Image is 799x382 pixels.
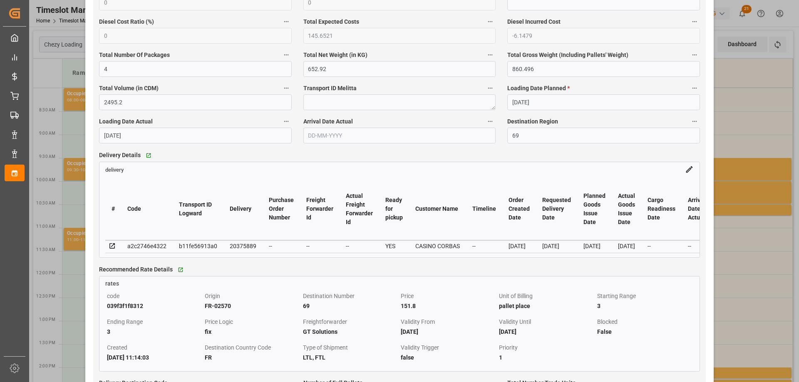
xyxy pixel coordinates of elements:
[303,352,398,362] div: LTL, FTL
[303,51,367,59] span: Total Net Weight (in KG)
[499,352,594,362] div: 1
[107,301,202,311] div: 039f3f1f8312
[269,241,294,251] div: --
[99,151,141,160] span: Delivery Details
[205,301,300,311] div: FR-02570
[281,16,292,27] button: Diesel Cost Ratio (%)
[205,327,300,337] div: fix
[303,317,398,327] div: Freightforwarder
[105,280,119,287] span: rates
[502,178,536,240] th: Order Created Date
[303,17,359,26] span: Total Expected Costs
[597,327,692,337] div: False
[281,116,292,127] button: Loading Date Actual
[401,343,496,352] div: Validity Trigger
[99,17,154,26] span: Diesel Cost Ratio (%)
[303,84,357,93] span: Transport ID Melitta
[303,291,398,301] div: Destination Number
[689,116,700,127] button: Destination Region
[499,291,594,301] div: Unit of Billing
[499,317,594,327] div: Validity Until
[205,317,300,327] div: Price Logic
[205,291,300,301] div: Origin
[485,83,496,94] button: Transport ID Melitta
[401,291,496,301] div: Price
[281,83,292,94] button: Total Volume (in CDM)
[612,178,641,240] th: Actual Goods Issue Date
[105,166,124,173] a: delivery
[99,84,159,93] span: Total Volume (in CDM)
[401,301,496,311] div: 151.8
[281,49,292,60] button: Total Number Of Packages
[401,317,496,327] div: Validity From
[107,343,202,352] div: Created
[107,352,202,362] div: [DATE] 11:14:03
[107,291,202,301] div: code
[507,117,558,126] span: Destination Region
[466,178,502,240] th: Timeline
[230,241,256,251] div: 20375889
[409,178,466,240] th: Customer Name
[648,241,675,251] div: --
[485,16,496,27] button: Total Expected Costs
[300,178,340,240] th: Freight Forwarder Id
[179,241,217,251] div: b11fe56913a0
[173,178,223,240] th: Transport ID Logward
[499,301,594,311] div: pallet place
[99,276,699,288] a: rates
[401,352,496,362] div: false
[303,343,398,352] div: Type of Shipment
[401,327,496,337] div: [DATE]
[303,128,496,143] input: DD-MM-YYYY
[99,265,173,274] span: Recommended Rate Details
[536,178,577,240] th: Requested Delivery Date
[303,327,398,337] div: GT Solutions
[507,17,561,26] span: Diesel Incurred Cost
[689,49,700,60] button: Total Gross Weight (Including Pallets' Weight)
[223,178,263,240] th: Delivery
[303,117,353,126] span: Arrival Date Actual
[499,343,594,352] div: Priority
[99,51,170,59] span: Total Number Of Packages
[597,291,692,301] div: Starting Range
[99,128,291,143] input: DD-MM-YYYY
[682,178,712,240] th: Arrival Date Actual
[205,343,300,352] div: Destination Country Code
[263,178,300,240] th: Purchase Order Number
[99,117,153,126] span: Loading Date Actual
[472,241,496,251] div: --
[577,178,612,240] th: Planned Goods Issue Date
[485,49,496,60] button: Total Net Weight (in KG)
[507,84,570,93] span: Loading Date Planned
[597,317,692,327] div: Blocked
[107,327,202,337] div: 3
[509,241,530,251] div: [DATE]
[583,241,605,251] div: [DATE]
[379,178,409,240] th: Ready for pickup
[105,178,121,240] th: #
[107,317,202,327] div: Ending Range
[346,241,373,251] div: --
[618,241,635,251] div: [DATE]
[641,178,682,240] th: Cargo Readiness Date
[507,94,700,110] input: DD-MM-YYYY
[121,178,173,240] th: Code
[485,116,496,127] button: Arrival Date Actual
[689,16,700,27] button: Diesel Incurred Cost
[306,241,333,251] div: --
[507,51,628,59] span: Total Gross Weight (Including Pallets' Weight)
[127,241,166,251] div: a2c2746e4322
[597,301,692,311] div: 3
[385,241,403,251] div: YES
[542,241,571,251] div: [DATE]
[688,241,705,251] div: --
[415,241,460,251] div: CASINO CORBAS
[689,83,700,94] button: Loading Date Planned *
[303,301,398,311] div: 69
[340,178,379,240] th: Actual Freight Forwarder Id
[205,352,300,362] div: FR
[499,327,594,337] div: [DATE]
